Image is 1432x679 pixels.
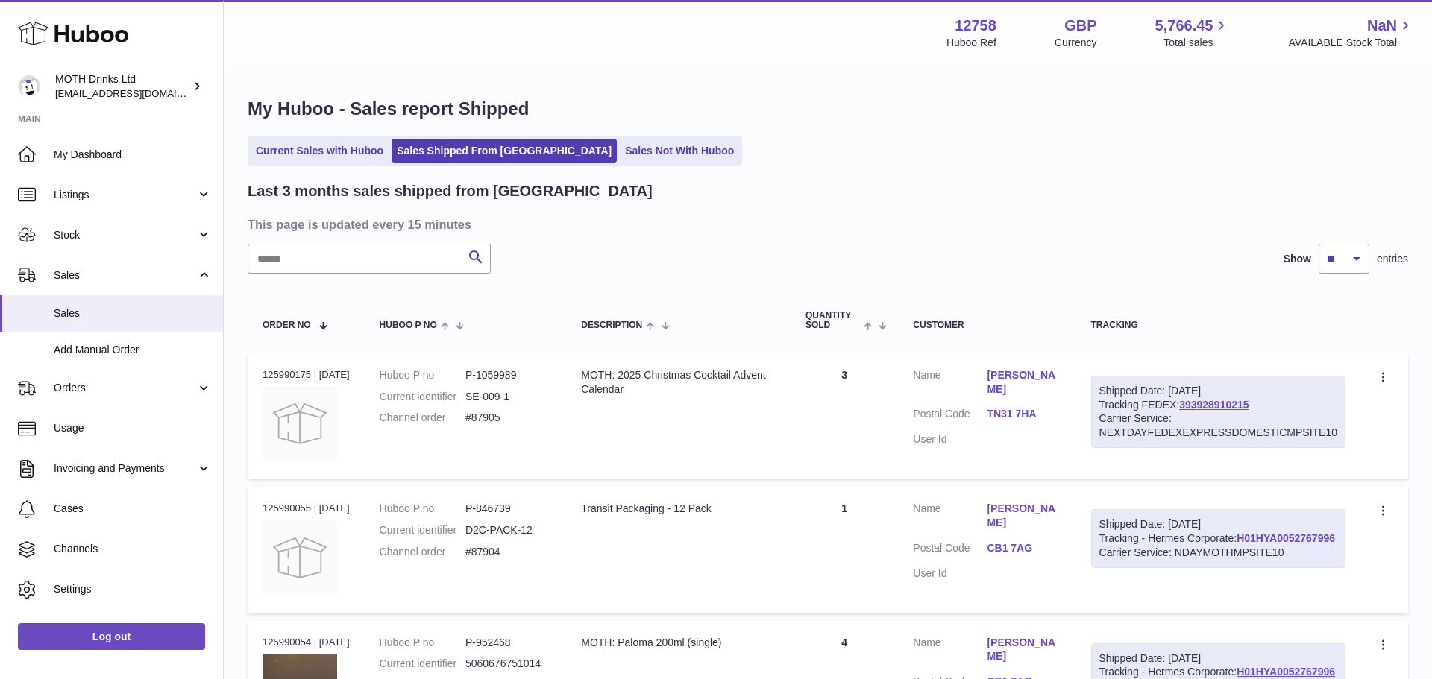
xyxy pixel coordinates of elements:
[1099,384,1337,398] div: Shipped Date: [DATE]
[987,541,1061,555] a: CB1 7AG
[465,390,551,404] dd: SE-009-1
[54,268,196,282] span: Sales
[1099,411,1337,440] div: Carrier Service: NEXTDAYFEDEXEXPRESSDOMESTICMPSITE10
[248,216,1404,233] h3: This page is updated every 15 minutes
[1091,509,1345,568] div: Tracking - Hermes Corporate:
[946,36,996,50] div: Huboo Ref
[380,523,465,537] dt: Current identifier
[913,320,1061,330] div: Customer
[913,541,987,559] dt: Postal Code
[1288,16,1414,50] a: NaN AVAILABLE Stock Total
[54,542,212,556] span: Channels
[955,16,996,36] strong: 12758
[581,368,776,397] div: MOTH: 2025 Christmas Cocktail Advent Calendar
[251,139,389,163] a: Current Sales with Huboo
[380,636,465,650] dt: Huboo P no
[54,381,196,395] span: Orders
[54,188,196,202] span: Listings
[581,502,776,516] div: Transit Packaging - 12 Pack
[18,75,40,98] img: internalAdmin-12758@internal.huboo.com
[380,657,465,671] dt: Current identifier
[263,320,311,330] span: Order No
[1377,252,1408,266] span: entries
[380,320,437,330] span: Huboo P no
[54,461,196,476] span: Invoicing and Payments
[581,636,776,650] div: MOTH: Paloma 200ml (single)
[1237,666,1335,678] a: H01HYA0052767996
[380,502,465,516] dt: Huboo P no
[1064,16,1096,36] strong: GBP
[54,228,196,242] span: Stock
[465,636,551,650] dd: P-952468
[55,87,219,99] span: [EMAIL_ADDRESS][DOMAIN_NAME]
[54,502,212,516] span: Cases
[620,139,739,163] a: Sales Not With Huboo
[18,623,205,650] a: Log out
[987,636,1061,664] a: [PERSON_NAME]
[913,368,987,400] dt: Name
[263,368,350,382] div: 125990175 | [DATE]
[1179,399,1249,411] a: 393928910215
[1237,532,1335,544] a: H01HYA0052767996
[1367,16,1397,36] span: NaN
[913,407,987,425] dt: Postal Code
[1284,252,1311,266] label: Show
[54,306,212,320] span: Sales
[465,411,551,425] dd: #87905
[263,520,337,595] img: no-photo.jpg
[465,657,551,671] dd: 5060676751014
[380,390,465,404] dt: Current identifier
[380,545,465,559] dt: Channel order
[263,386,337,461] img: no-photo.jpg
[465,545,551,559] dd: #87904
[380,411,465,425] dt: Channel order
[54,148,212,162] span: My Dashboard
[465,502,551,516] dd: P-846739
[1091,376,1345,449] div: Tracking FEDEX:
[1055,36,1097,50] div: Currency
[54,343,212,357] span: Add Manual Order
[1155,16,1213,36] span: 5,766.45
[263,502,350,515] div: 125990055 | [DATE]
[1091,320,1345,330] div: Tracking
[465,368,551,382] dd: P-1059989
[987,502,1061,530] a: [PERSON_NAME]
[248,181,653,201] h2: Last 3 months sales shipped from [GEOGRAPHIC_DATA]
[1163,36,1230,50] span: Total sales
[1099,651,1337,666] div: Shipped Date: [DATE]
[248,97,1408,121] h1: My Huboo - Sales report Shipped
[805,311,860,330] span: Quantity Sold
[1099,517,1337,531] div: Shipped Date: [DATE]
[913,432,987,446] dt: User Id
[987,407,1061,421] a: TN31 7HA
[791,353,898,479] td: 3
[987,368,1061,397] a: [PERSON_NAME]
[54,421,212,435] span: Usage
[54,582,212,596] span: Settings
[1155,16,1231,50] a: 5,766.45 Total sales
[1099,546,1337,560] div: Carrier Service: NDAYMOTHMPSITE10
[263,636,350,649] div: 125990054 | [DATE]
[913,636,987,668] dt: Name
[913,502,987,534] dt: Name
[913,566,987,581] dt: User Id
[581,320,642,330] span: Description
[791,487,898,613] td: 1
[392,139,617,163] a: Sales Shipped From [GEOGRAPHIC_DATA]
[1288,36,1414,50] span: AVAILABLE Stock Total
[465,523,551,537] dd: D2C-PACK-12
[55,72,189,101] div: MOTH Drinks Ltd
[380,368,465,382] dt: Huboo P no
